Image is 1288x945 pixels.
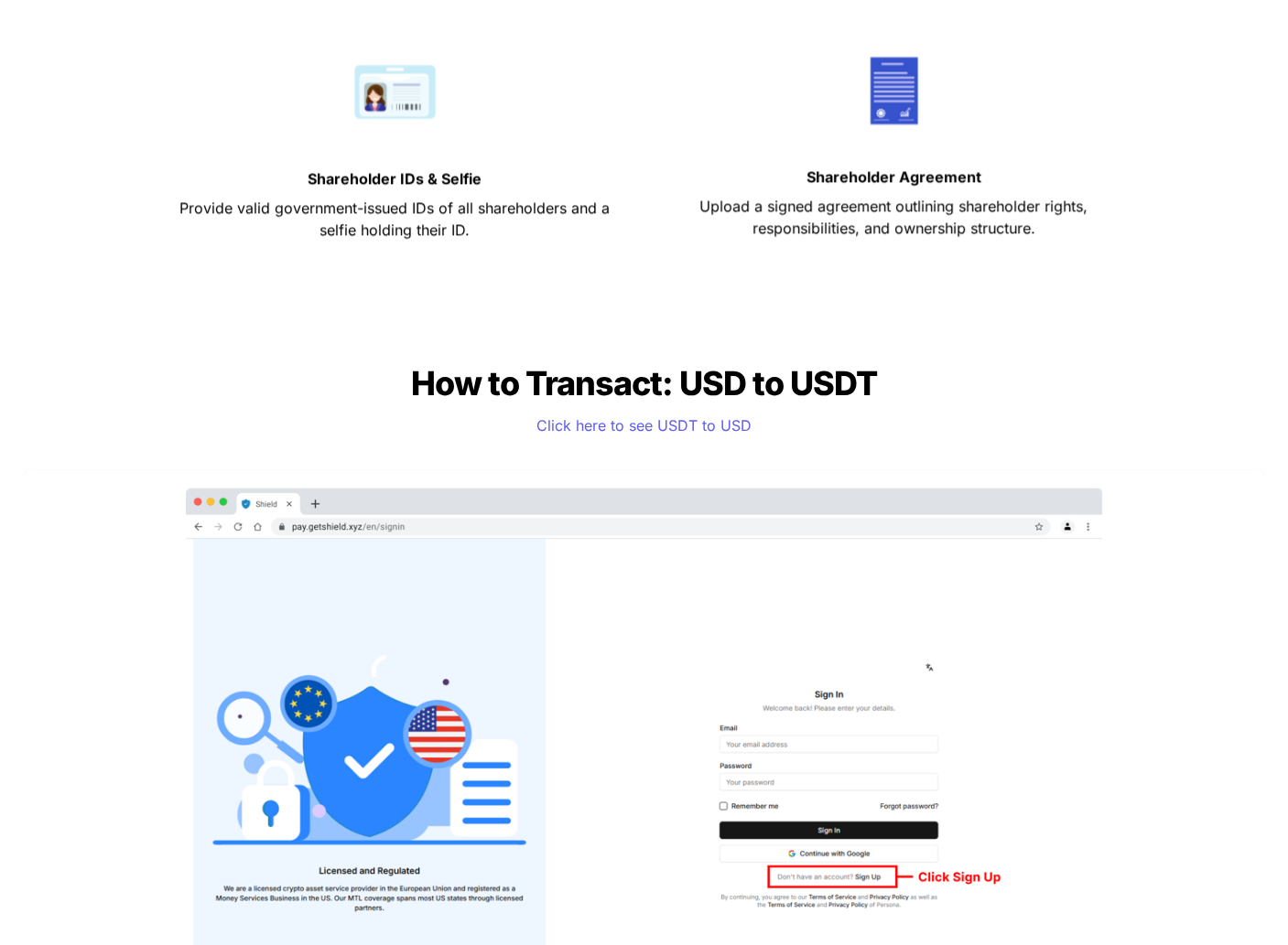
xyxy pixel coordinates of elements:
[699,197,1092,237] span: Upload a signed agreement outlining shareholder rights, responsibilities, and ownership structure.
[536,416,752,435] a: Click here to see USDT to USD
[179,199,614,239] span: Provide valid government-issued IDs of all shareholders and a selfie holding their ID.
[411,363,877,403] span: How to Transact: USD to USDT
[806,167,981,186] strong: Shareholder Agreement
[308,169,482,188] strong: Shareholder IDs & Selfie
